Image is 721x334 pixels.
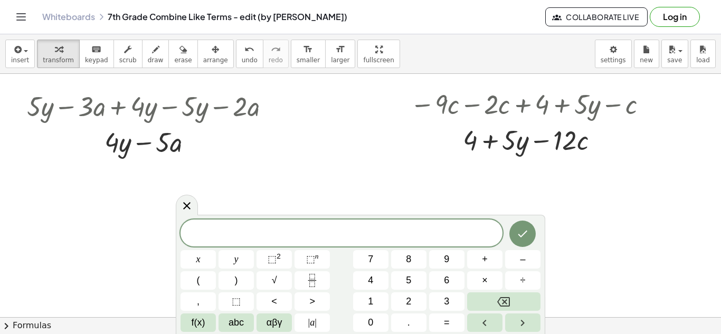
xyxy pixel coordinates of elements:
button: load [690,40,716,68]
button: . [391,313,426,332]
span: keypad [85,56,108,64]
span: 6 [444,273,449,288]
span: save [667,56,682,64]
button: Squared [257,250,292,269]
sup: 2 [277,252,281,260]
button: insert [5,40,35,68]
span: ⬚ [306,254,315,264]
span: load [696,56,710,64]
span: . [407,316,410,330]
button: 4 [353,271,388,290]
span: ⬚ [232,294,241,309]
button: undoundo [236,40,263,68]
button: Toggle navigation [13,8,30,25]
button: 6 [429,271,464,290]
button: Collaborate Live [545,7,648,26]
span: arrange [203,56,228,64]
button: 0 [353,313,388,332]
span: a [308,316,317,330]
button: 8 [391,250,426,269]
button: new [634,40,659,68]
button: Square root [257,271,292,290]
span: √ [272,273,277,288]
button: 3 [429,292,464,311]
button: arrange [197,40,234,68]
button: Alphabet [219,313,254,332]
button: Less than [257,292,292,311]
button: Fraction [295,271,330,290]
button: transform [37,40,80,68]
button: Minus [505,250,540,269]
span: scrub [119,56,137,64]
span: 4 [368,273,373,288]
span: redo [269,56,283,64]
button: keyboardkeypad [79,40,114,68]
span: | [308,317,310,328]
i: format_size [303,43,313,56]
button: scrub [113,40,143,68]
span: 0 [368,316,373,330]
button: Done [509,221,536,247]
button: Left arrow [467,313,502,332]
button: x [181,250,216,269]
button: Equals [429,313,464,332]
button: fullscreen [357,40,400,68]
span: settings [601,56,626,64]
span: 8 [406,252,411,266]
button: Backspace [467,292,540,311]
button: erase [168,40,197,68]
span: smaller [297,56,320,64]
button: Right arrow [505,313,540,332]
span: fullscreen [363,56,394,64]
span: insert [11,56,29,64]
span: new [640,56,653,64]
sup: n [315,252,319,260]
button: Greater than [295,292,330,311]
span: ÷ [520,273,526,288]
span: f(x) [192,316,205,330]
button: 5 [391,271,426,290]
span: y [234,252,239,266]
span: erase [174,56,192,64]
span: draw [148,56,164,64]
span: ( [197,273,200,288]
a: Whiteboards [42,12,95,22]
span: 2 [406,294,411,309]
button: ( [181,271,216,290]
span: 7 [368,252,373,266]
i: format_size [335,43,345,56]
button: 1 [353,292,388,311]
button: 2 [391,292,426,311]
i: keyboard [91,43,101,56]
button: Absolute value [295,313,330,332]
button: settings [595,40,632,68]
button: format_sizelarger [325,40,355,68]
button: draw [142,40,169,68]
span: ⬚ [268,254,277,264]
span: > [309,294,315,309]
i: redo [271,43,281,56]
span: + [482,252,488,266]
span: × [482,273,488,288]
span: abc [229,316,244,330]
span: Collaborate Live [554,12,639,22]
button: Log in [650,7,700,27]
button: y [219,250,254,269]
span: = [444,316,450,330]
button: format_sizesmaller [291,40,326,68]
span: ) [235,273,238,288]
button: Plus [467,250,502,269]
span: – [520,252,525,266]
button: redoredo [263,40,289,68]
button: 7 [353,250,388,269]
button: Times [467,271,502,290]
span: larger [331,56,349,64]
button: 9 [429,250,464,269]
span: , [197,294,200,309]
button: ) [219,271,254,290]
span: 5 [406,273,411,288]
span: x [196,252,201,266]
span: | [315,317,317,328]
button: save [661,40,688,68]
button: Greek alphabet [257,313,292,332]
